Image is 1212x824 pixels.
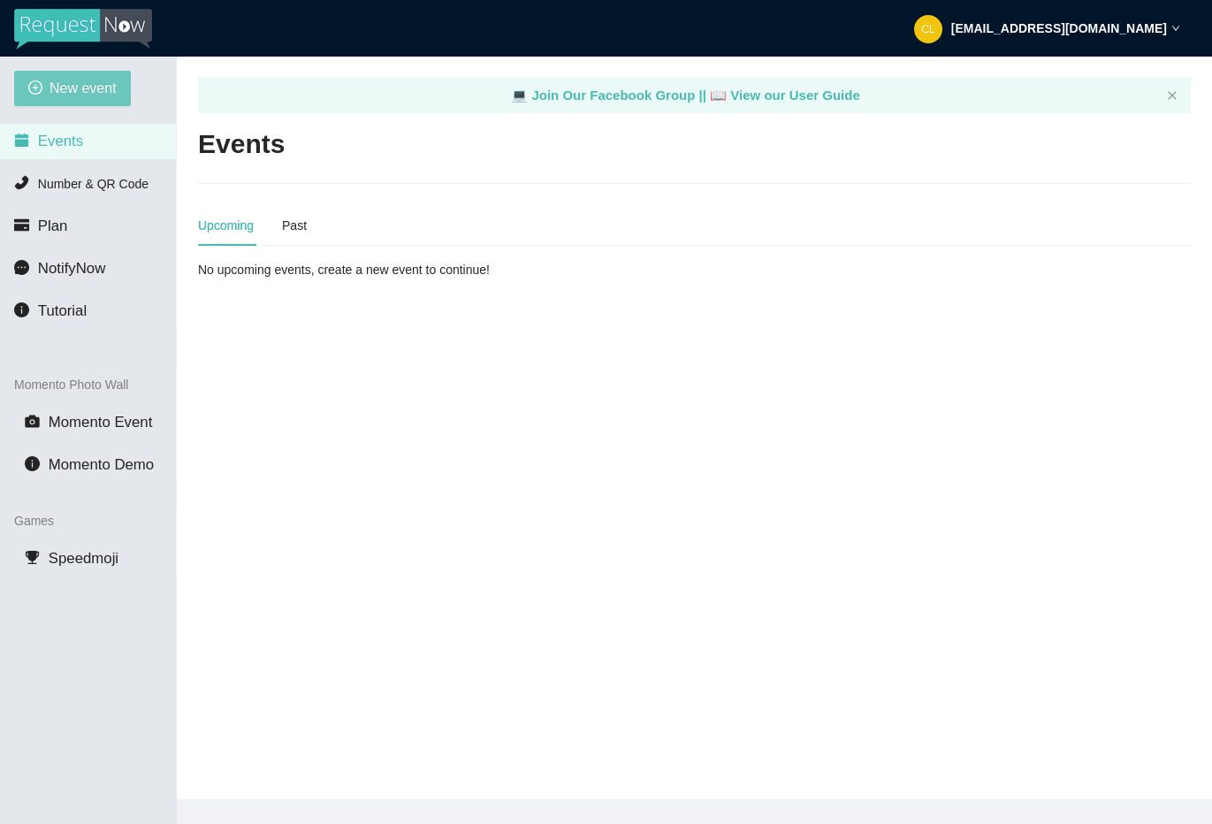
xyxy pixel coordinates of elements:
[1167,90,1178,102] button: close
[914,15,942,43] img: 71fd231b459e46701a55cef29275c810
[14,302,29,317] span: info-circle
[50,77,117,99] span: New event
[38,260,105,277] span: NotifyNow
[49,414,153,431] span: Momento Event
[14,175,29,190] span: phone
[38,133,83,149] span: Events
[14,260,29,275] span: message
[38,302,87,319] span: Tutorial
[25,414,40,429] span: camera
[49,550,118,567] span: Speedmoji
[49,456,154,473] span: Momento Demo
[198,260,520,279] div: No upcoming events, create a new event to continue!
[710,88,860,103] a: laptop View our User Guide
[14,133,29,148] span: calendar
[511,88,528,103] span: laptop
[14,71,131,106] button: plus-circleNew event
[14,9,152,50] img: RequestNow
[511,88,710,103] a: laptop Join Our Facebook Group ||
[14,217,29,233] span: credit-card
[25,456,40,471] span: info-circle
[710,88,727,103] span: laptop
[282,216,307,235] div: Past
[951,21,1167,35] strong: [EMAIL_ADDRESS][DOMAIN_NAME]
[1167,90,1178,101] span: close
[25,550,40,565] span: trophy
[198,216,254,235] div: Upcoming
[28,80,42,97] span: plus-circle
[1171,24,1180,33] span: down
[198,126,285,163] h2: Events
[38,217,68,234] span: Plan
[38,177,149,191] span: Number & QR Code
